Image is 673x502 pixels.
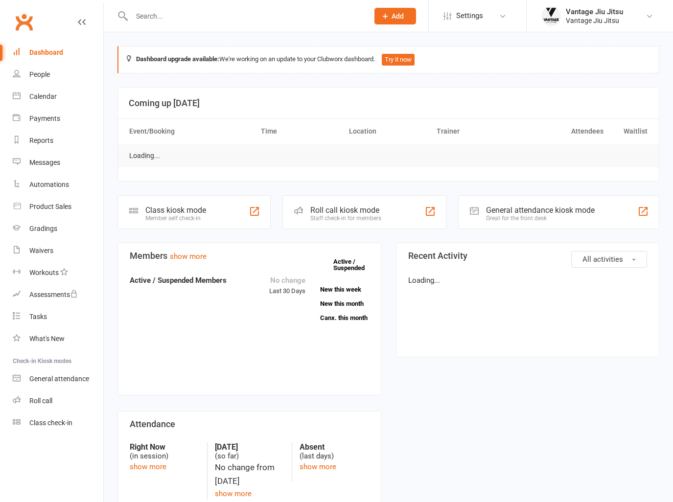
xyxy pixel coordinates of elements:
div: Dashboard [29,48,63,56]
th: Location [345,119,433,144]
a: show more [215,489,252,498]
div: General attendance [29,375,89,383]
a: show more [170,252,207,261]
a: New this week [320,286,369,293]
a: Gradings [13,218,103,240]
div: What's New [29,335,65,342]
a: Product Sales [13,196,103,218]
div: Staff check-in for members [310,215,381,222]
th: Event/Booking [125,119,256,144]
div: Great for the front desk [486,215,595,222]
a: New this month [320,300,369,307]
a: Canx. this month [320,315,369,321]
a: People [13,64,103,86]
th: Waitlist [608,119,652,144]
div: Roll call [29,397,52,405]
strong: Active / Suspended Members [130,276,227,285]
div: Reports [29,137,53,144]
div: Workouts [29,269,59,276]
h3: Members [130,251,369,261]
div: Waivers [29,247,53,254]
div: Gradings [29,225,57,232]
div: General attendance kiosk mode [486,205,595,215]
a: Dashboard [13,42,103,64]
a: Workouts [13,262,103,284]
th: Trainer [432,119,520,144]
div: We're working on an update to your Clubworx dashboard. [117,46,659,73]
div: Member self check-in [145,215,206,222]
a: show more [130,462,166,471]
a: Active / Suspended [333,251,376,278]
div: No change from [DATE] [215,461,284,487]
div: Roll call kiosk mode [310,205,381,215]
a: General attendance kiosk mode [13,368,103,390]
strong: [DATE] [215,442,284,452]
div: Last 30 Days [269,274,305,297]
div: Vantage Jiu Jitsu [566,7,623,16]
a: Assessments [13,284,103,306]
a: Class kiosk mode [13,412,103,434]
div: Product Sales [29,203,71,210]
div: Class kiosk mode [145,205,206,215]
button: Try it now [382,54,415,66]
strong: Absent [300,442,369,452]
th: Time [256,119,345,144]
span: Add [392,12,404,20]
span: All activities [582,255,623,264]
div: Calendar [29,92,57,100]
a: Waivers [13,240,103,262]
strong: Dashboard upgrade available: [136,55,219,63]
a: Messages [13,152,103,174]
a: Reports [13,130,103,152]
a: show more [300,462,336,471]
div: Vantage Jiu Jitsu [566,16,623,25]
div: (in session) [130,442,200,461]
a: What's New [13,328,103,350]
div: (last days) [300,442,369,461]
a: Roll call [13,390,103,412]
div: Messages [29,159,60,166]
div: Automations [29,181,69,188]
th: Attendees [520,119,608,144]
input: Search... [129,9,362,23]
div: Tasks [29,313,47,320]
a: Tasks [13,306,103,328]
a: Clubworx [12,10,36,34]
strong: Right Now [130,442,200,452]
div: (so far) [215,442,284,461]
a: Automations [13,174,103,196]
p: Loading... [408,274,648,286]
div: Payments [29,114,60,122]
div: No change [269,274,305,286]
span: Settings [456,5,483,27]
div: Assessments [29,291,78,298]
img: thumb_image1666673915.png [541,6,561,26]
a: Payments [13,108,103,130]
button: All activities [571,251,647,268]
h3: Coming up [DATE] [129,98,648,108]
div: People [29,70,50,78]
td: Loading... [125,144,164,167]
a: Calendar [13,86,103,108]
h3: Recent Activity [408,251,648,261]
button: Add [374,8,416,24]
h3: Attendance [130,419,369,429]
div: Class check-in [29,419,72,427]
